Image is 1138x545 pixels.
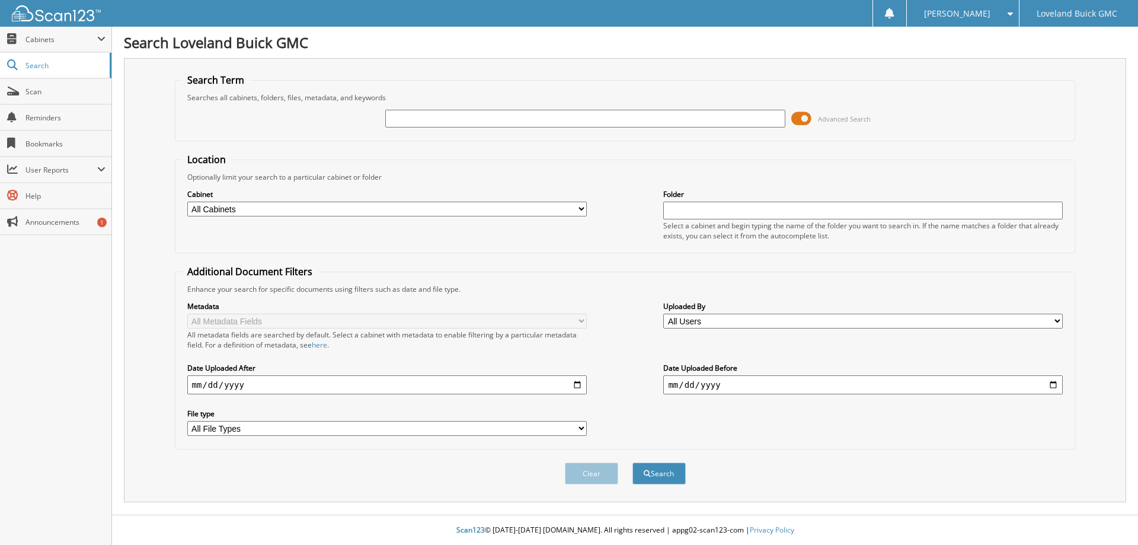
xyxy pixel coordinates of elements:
div: © [DATE]-[DATE] [DOMAIN_NAME]. All rights reserved | appg02-scan123-com | [112,516,1138,545]
legend: Additional Document Filters [181,265,318,278]
span: User Reports [25,165,97,175]
span: Scan [25,87,106,97]
label: File type [187,409,587,419]
h1: Search Loveland Buick GMC [124,33,1126,52]
button: Clear [565,463,618,485]
span: Help [25,191,106,201]
label: Cabinet [187,189,587,199]
div: 1 [97,218,107,227]
span: Cabinets [25,34,97,44]
div: Select a cabinet and begin typing the name of the folder you want to search in. If the name match... [663,221,1063,241]
div: Searches all cabinets, folders, files, metadata, and keywords [181,93,1069,103]
span: [PERSON_NAME] [924,10,990,17]
span: Bookmarks [25,139,106,149]
div: Enhance your search for specific documents using filters such as date and file type. [181,284,1069,294]
label: Date Uploaded Before [663,363,1063,373]
div: Optionally limit your search to a particular cabinet or folder [181,172,1069,182]
button: Search [632,463,686,485]
span: Loveland Buick GMC [1037,10,1117,17]
legend: Search Term [181,74,250,87]
a: here [312,340,327,350]
img: scan123-logo-white.svg [12,5,101,21]
label: Metadata [187,301,587,311]
span: Advanced Search [818,114,871,123]
legend: Location [181,153,232,166]
input: end [663,375,1063,394]
span: Scan123 [456,525,485,535]
span: Reminders [25,113,106,123]
label: Folder [663,189,1063,199]
span: Announcements [25,217,106,227]
span: Search [25,60,104,71]
a: Privacy Policy [750,525,794,535]
div: All metadata fields are searched by default. Select a cabinet with metadata to enable filtering b... [187,330,587,350]
input: start [187,375,587,394]
label: Uploaded By [663,301,1063,311]
label: Date Uploaded After [187,363,587,373]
